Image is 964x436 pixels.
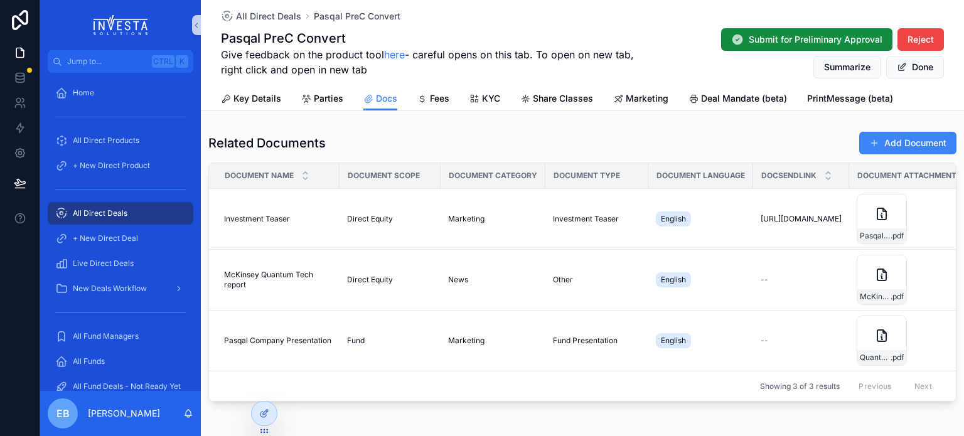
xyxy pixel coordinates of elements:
span: All Fund Deals - Not Ready Yet [73,381,181,391]
span: Jump to... [67,56,147,66]
a: Investment Teaser [224,214,332,224]
span: All Direct Products [73,136,139,146]
a: KYC [469,87,500,112]
span: Document Attachment [857,171,956,181]
a: Pasqal-Investment-Teaser.pdf [857,194,957,244]
span: Share Classes [533,92,593,105]
div: scrollable content [40,73,201,391]
span: Direct Equity [347,275,393,285]
span: -- [761,275,768,285]
span: All Direct Deals [73,208,127,218]
a: Key Details [221,87,281,112]
span: Document Language [656,171,745,181]
a: McKinsey-Quantum-Tech-report.pdf [857,255,957,305]
a: + New Direct Product [48,154,193,177]
a: + New Direct Deal [48,227,193,250]
span: Direct Equity [347,214,393,224]
a: Fees [417,87,449,112]
a: Pasqal Company Presentation [224,336,332,346]
a: Direct Equity [347,275,433,285]
span: English [661,336,686,346]
span: EB [56,406,70,421]
span: Key Details [233,92,281,105]
span: Marketing [448,214,485,224]
span: Document Category [449,171,537,181]
a: English [656,331,746,351]
h1: Pasqal PreC Convert [221,29,656,47]
a: Deal Mandate (beta) [688,87,787,112]
h1: Related Documents [208,134,326,152]
a: Share Classes [520,87,593,112]
a: New Deals Workflow [48,277,193,300]
a: All Fund Deals - Not Ready Yet [48,375,193,398]
span: Fund [347,336,365,346]
span: All Funds [73,356,105,366]
a: Quantonation-II-Teaser-July-25-(1).pdf [857,316,957,366]
a: All Direct Deals [221,10,301,23]
button: Done [886,56,944,78]
span: .pdf [891,353,904,363]
span: Marketing [626,92,668,105]
span: English [661,275,686,285]
img: App logo [94,15,148,35]
a: All Funds [48,350,193,373]
span: Quantonation-II-Teaser-July-25-(1) [860,353,891,363]
a: All Fund Managers [48,325,193,348]
span: + New Direct Product [73,161,150,171]
a: McKinsey Quantum Tech report [224,270,332,290]
span: All Direct Deals [236,10,301,23]
a: Direct Equity [347,214,433,224]
a: News [448,275,538,285]
button: Summarize [813,56,881,78]
a: -- [761,275,842,285]
a: Fund Presentation [553,336,641,346]
span: News [448,275,468,285]
a: Pasqal PreC Convert [314,10,400,23]
p: [PERSON_NAME] [88,407,160,420]
a: All Direct Products [48,129,193,152]
span: K [177,56,187,66]
a: Marketing [613,87,668,112]
span: Showing 3 of 3 results [760,381,840,391]
a: English [656,209,746,229]
span: English [661,214,686,224]
span: Document Scope [348,171,420,181]
span: Investment Teaser [553,214,619,224]
a: Parties [301,87,343,112]
span: Document Type [554,171,620,181]
span: -- [761,336,768,346]
span: Submit for Preliminary Approval [749,33,882,46]
span: All Fund Managers [73,331,139,341]
span: Parties [314,92,343,105]
span: Investment Teaser [224,214,290,224]
a: Fund [347,336,433,346]
a: Live Direct Deals [48,252,193,275]
span: Summarize [824,61,870,73]
span: Pasqal-Investment-Teaser [860,231,891,241]
a: Marketing [448,336,538,346]
span: Fees [430,92,449,105]
a: Other [553,275,641,285]
span: McKinsey-Quantum-Tech-report [860,292,891,302]
a: Marketing [448,214,538,224]
span: Marketing [448,336,485,346]
a: PrintMessage (beta) [807,87,893,112]
span: Ctrl [152,55,174,68]
a: [URL][DOMAIN_NAME] [761,214,842,224]
span: .pdf [891,231,904,241]
span: Reject [908,33,934,46]
a: Home [48,82,193,104]
span: Deal Mandate (beta) [701,92,787,105]
span: PrintMessage (beta) [807,92,893,105]
span: New Deals Workflow [73,284,147,294]
span: Document Name [225,171,294,181]
button: Submit for Preliminary Approval [721,28,892,51]
button: Add Document [859,132,956,154]
span: Pasqal Company Presentation [224,336,331,346]
a: All Direct Deals [48,202,193,225]
a: Docs [363,87,397,111]
span: Docs [376,92,397,105]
